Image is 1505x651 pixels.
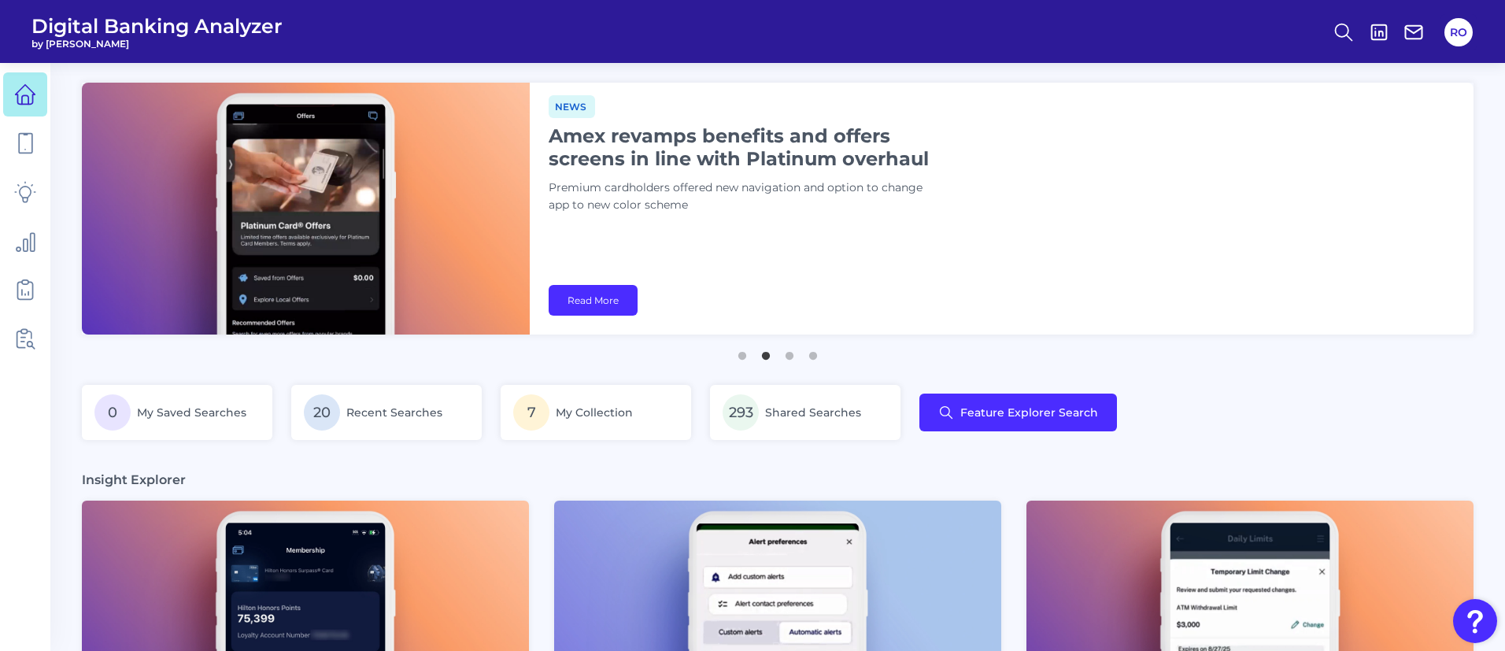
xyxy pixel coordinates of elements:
[758,344,774,360] button: 2
[549,98,595,113] a: News
[549,179,942,214] p: Premium cardholders offered new navigation and option to change app to new color scheme
[549,285,638,316] a: Read More
[82,472,186,488] h3: Insight Explorer
[1444,18,1473,46] button: RO
[291,385,482,440] a: 20Recent Searches
[137,405,246,420] span: My Saved Searches
[94,394,131,431] span: 0
[960,406,1098,419] span: Feature Explorer Search
[782,344,797,360] button: 3
[765,405,861,420] span: Shared Searches
[346,405,442,420] span: Recent Searches
[1453,599,1497,643] button: Open Resource Center
[549,95,595,118] span: News
[556,405,633,420] span: My Collection
[82,83,530,335] img: bannerImg
[82,385,272,440] a: 0My Saved Searches
[919,394,1117,431] button: Feature Explorer Search
[31,14,283,38] span: Digital Banking Analyzer
[513,394,549,431] span: 7
[549,124,942,170] h1: Amex revamps benefits and offers screens in line with Platinum overhaul
[723,394,759,431] span: 293
[304,394,340,431] span: 20
[805,344,821,360] button: 4
[710,385,900,440] a: 293Shared Searches
[501,385,691,440] a: 7My Collection
[31,38,283,50] span: by [PERSON_NAME]
[734,344,750,360] button: 1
